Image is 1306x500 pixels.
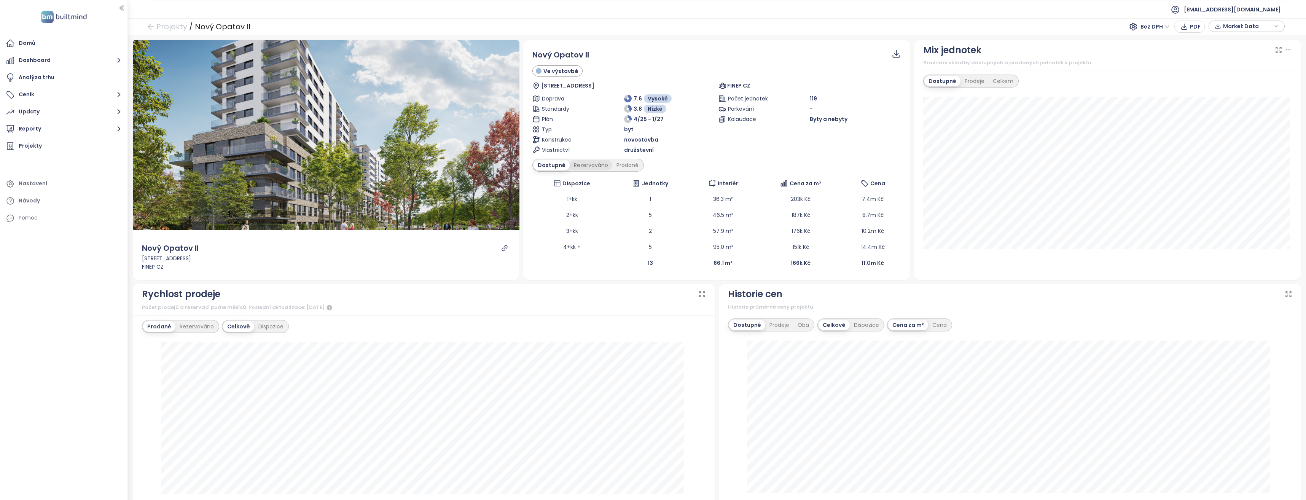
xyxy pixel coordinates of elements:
[542,146,588,154] span: Vlastnictví
[810,105,813,113] span: -
[765,320,793,330] div: Prodeje
[923,43,981,57] div: Mix jednotek
[793,243,809,251] span: 151k Kč
[542,135,588,144] span: Konstrukce
[543,67,578,75] span: Ve výstavbě
[862,195,884,203] span: 7.4m Kč
[928,320,951,330] div: Cena
[147,23,154,30] span: arrow-left
[729,320,765,330] div: Dostupné
[532,207,612,223] td: 2+kk
[714,259,733,267] b: 66.1 m²
[792,211,810,219] span: 187k Kč
[142,287,220,301] div: Rychlost prodeje
[4,70,124,85] a: Analýza trhu
[642,179,668,188] span: Jednotky
[1140,21,1170,32] span: Bez DPH
[19,196,40,205] div: Návody
[634,94,642,103] span: 7.6
[989,76,1018,86] div: Celkem
[534,160,570,170] div: Dostupné
[542,105,588,113] span: Standardy
[728,94,774,103] span: Počet jednotek
[648,259,653,267] b: 13
[690,239,757,255] td: 95.0 m²
[791,195,811,203] span: 203k Kč
[542,94,588,103] span: Doprava
[532,239,612,255] td: 4+kk +
[4,193,124,209] a: Návody
[39,9,89,25] img: logo
[727,81,750,90] span: FINEP CZ
[4,176,124,191] a: Nastavení
[728,115,774,123] span: Kolaudace
[142,254,511,263] div: [STREET_ADDRESS]
[4,139,124,154] a: Projekty
[870,179,885,188] span: Cena
[19,38,35,48] div: Domů
[862,259,884,267] b: 11.0m Kč
[142,303,706,312] div: Počet prodejů a rezervací podle měsíců. Poslední aktualizace: [DATE]
[624,146,654,154] span: družstevní
[648,94,668,103] span: Vysoké
[1174,21,1205,33] button: PDF
[142,263,511,271] div: FINEP CZ
[888,320,928,330] div: Cena za m²
[532,223,612,239] td: 3+kk
[143,321,175,332] div: Prodané
[147,20,187,33] a: arrow-left Projekty
[634,115,664,123] span: 4/25 - 1/27
[19,141,42,151] div: Projekty
[924,76,960,86] div: Dostupné
[791,259,811,267] b: 166k Kč
[1213,21,1281,32] div: button
[4,87,124,102] button: Ceník
[501,245,508,252] a: link
[254,321,288,332] div: Dispozice
[790,179,821,188] span: Cena za m²
[532,191,612,207] td: 1+kk
[541,81,594,90] span: [STREET_ADDRESS]
[861,243,885,251] span: 14.4m Kč
[648,105,663,113] span: Nízké
[1190,22,1201,31] span: PDF
[923,59,1292,67] div: Srovnání skladby dostupných a prodaných jednotek v projektu.
[532,49,589,61] span: Nový Opatov II
[728,303,1292,311] div: Historie průměrné ceny projektu.
[793,320,813,330] div: Oba
[792,227,810,235] span: 176k Kč
[862,211,884,219] span: 8.7m Kč
[223,321,254,332] div: Celkově
[718,179,738,188] span: Interiér
[810,94,817,103] span: 119
[19,179,47,188] div: Nastavení
[19,73,54,82] div: Analýza trhu
[690,207,757,223] td: 46.5 m²
[175,321,218,332] div: Rezervováno
[690,223,757,239] td: 57.9 m²
[1223,21,1272,32] span: Market Data
[189,20,193,33] div: /
[4,210,124,226] div: Pomoc
[142,242,199,254] div: Nový Opatov II
[819,320,850,330] div: Celkově
[1184,0,1281,19] span: [EMAIL_ADDRESS][DOMAIN_NAME]
[728,105,774,113] span: Parkování
[4,104,124,119] button: Updaty
[634,105,642,113] span: 3.8
[862,227,884,235] span: 10.2m Kč
[612,160,643,170] div: Prodané
[542,115,588,123] span: Plán
[4,121,124,137] button: Reporty
[562,179,590,188] span: Dispozice
[195,20,250,33] div: Nový Opatov II
[960,76,989,86] div: Prodeje
[624,135,658,144] span: novostavba
[612,191,690,207] td: 1
[850,320,883,330] div: Dispozice
[19,107,40,116] div: Updaty
[612,223,690,239] td: 2
[4,36,124,51] a: Domů
[570,160,612,170] div: Rezervováno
